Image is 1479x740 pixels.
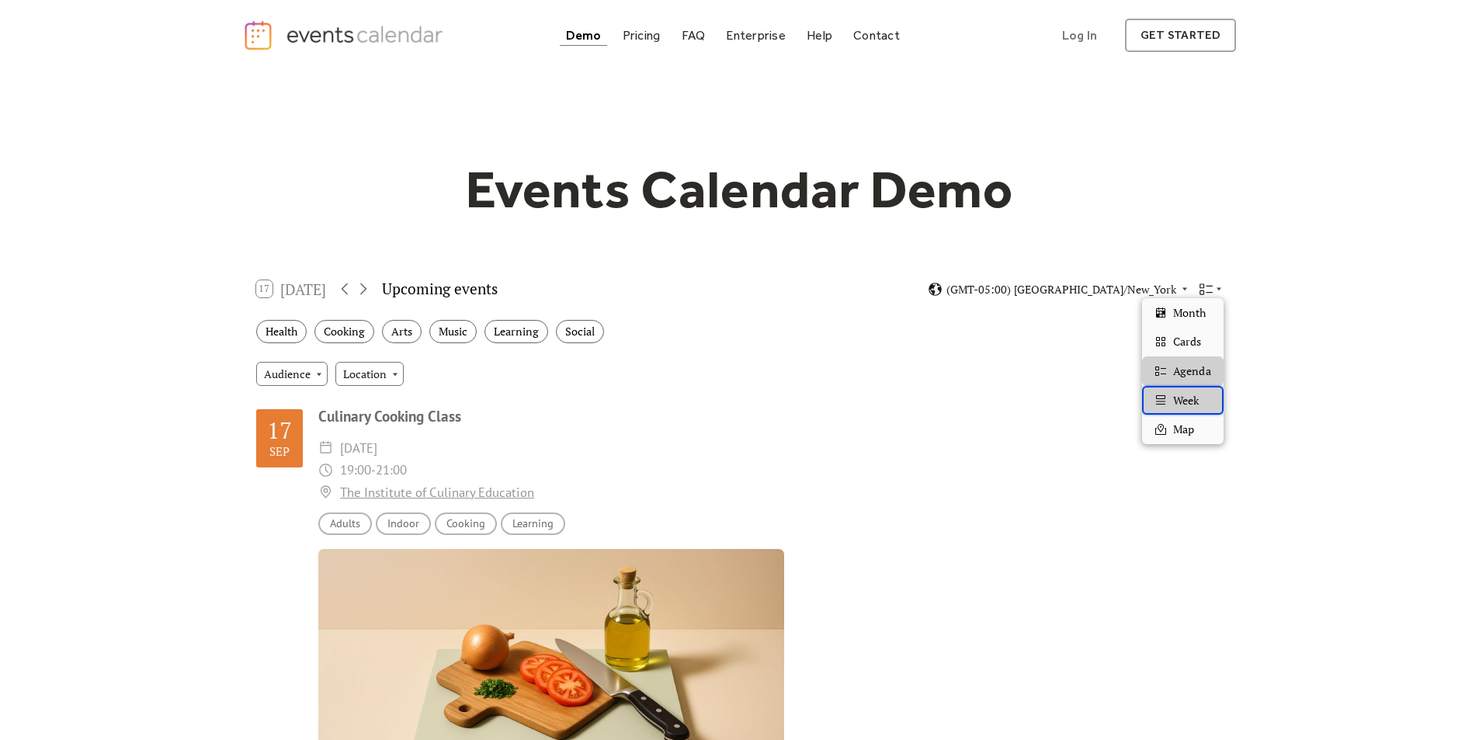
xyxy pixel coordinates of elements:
div: Demo [566,31,602,40]
div: Contact [853,31,900,40]
a: Contact [847,25,906,46]
a: home [243,19,448,51]
a: Help [800,25,838,46]
div: Help [807,31,832,40]
a: get started [1125,19,1236,52]
div: FAQ [682,31,706,40]
span: Week [1173,392,1199,409]
h1: Events Calendar Demo [442,158,1038,221]
a: Log In [1047,19,1113,52]
a: Enterprise [720,25,791,46]
div: Enterprise [726,31,785,40]
span: Month [1173,304,1206,321]
div: Pricing [623,31,661,40]
span: Map [1173,421,1194,438]
a: Pricing [616,25,667,46]
span: Agenda [1173,363,1210,380]
a: FAQ [675,25,712,46]
span: Cards [1173,333,1201,350]
a: Demo [560,25,608,46]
